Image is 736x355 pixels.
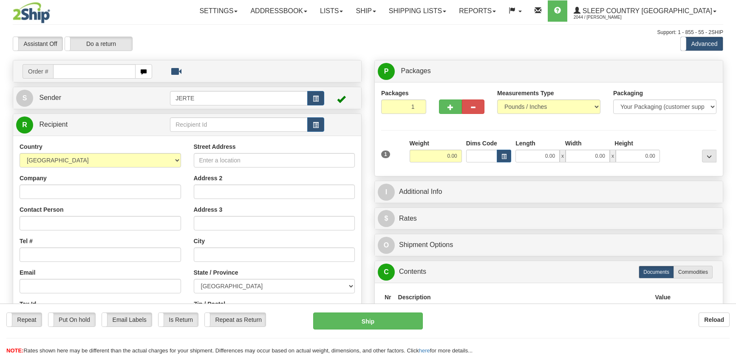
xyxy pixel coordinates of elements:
[16,89,170,107] a: S Sender
[614,139,633,148] label: Height
[466,139,497,148] label: Dims Code
[378,63,395,80] span: P
[20,142,42,151] label: Country
[419,347,430,354] a: here
[48,313,96,327] label: Put On hold
[453,0,502,22] a: Reports
[382,0,453,22] a: Shipping lists
[20,300,36,308] label: Tax Id
[567,0,723,22] a: Sleep Country [GEOGRAPHIC_DATA] 2044 / [PERSON_NAME]
[381,89,409,97] label: Packages
[401,67,430,74] span: Packages
[565,139,582,148] label: Width
[7,313,42,327] label: Repeat
[349,0,382,22] a: Ship
[13,2,50,23] img: logo2044.jpg
[194,300,226,308] label: Zip / Postal
[170,117,307,132] input: Recipient Id
[39,121,68,128] span: Recipient
[244,0,314,22] a: Addressbook
[194,142,236,151] label: Street Address
[20,268,35,277] label: Email
[378,62,720,80] a: P Packages
[560,150,566,162] span: x
[378,236,720,254] a: OShipment Options
[205,313,266,327] label: Repeat as Return
[194,205,223,214] label: Address 3
[16,90,33,107] span: S
[20,205,63,214] label: Contact Person
[6,347,23,354] span: NOTE:
[378,184,395,201] span: I
[497,89,554,97] label: Measurements Type
[381,151,390,158] span: 1
[378,210,720,227] a: $Rates
[159,313,198,327] label: Is Return
[13,29,723,36] div: Support: 1 - 855 - 55 - 2SHIP
[674,266,713,278] label: Commodities
[170,91,307,105] input: Sender Id
[65,37,132,51] label: Do a return
[194,237,205,245] label: City
[613,89,643,97] label: Packaging
[395,290,652,305] th: Description
[610,150,616,162] span: x
[574,13,637,22] span: 2044 / [PERSON_NAME]
[378,183,720,201] a: IAdditional Info
[410,139,429,148] label: Weight
[194,268,238,277] label: State / Province
[699,312,730,327] button: Reload
[39,94,61,101] span: Sender
[651,290,674,305] th: Value
[194,174,223,182] label: Address 2
[16,116,33,133] span: R
[102,313,152,327] label: Email Labels
[20,237,33,245] label: Tel #
[681,37,723,51] label: Advanced
[314,0,349,22] a: Lists
[378,237,395,254] span: O
[23,64,53,79] span: Order #
[13,37,62,51] label: Assistant Off
[193,0,244,22] a: Settings
[381,290,395,305] th: Nr
[639,266,674,278] label: Documents
[515,139,535,148] label: Length
[702,150,716,162] div: ...
[580,7,712,14] span: Sleep Country [GEOGRAPHIC_DATA]
[378,210,395,227] span: $
[704,316,724,323] b: Reload
[194,153,355,168] input: Enter a location
[20,174,47,182] label: Company
[378,264,395,281] span: C
[16,116,153,133] a: R Recipient
[378,263,720,281] a: CContents
[313,312,423,329] button: Ship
